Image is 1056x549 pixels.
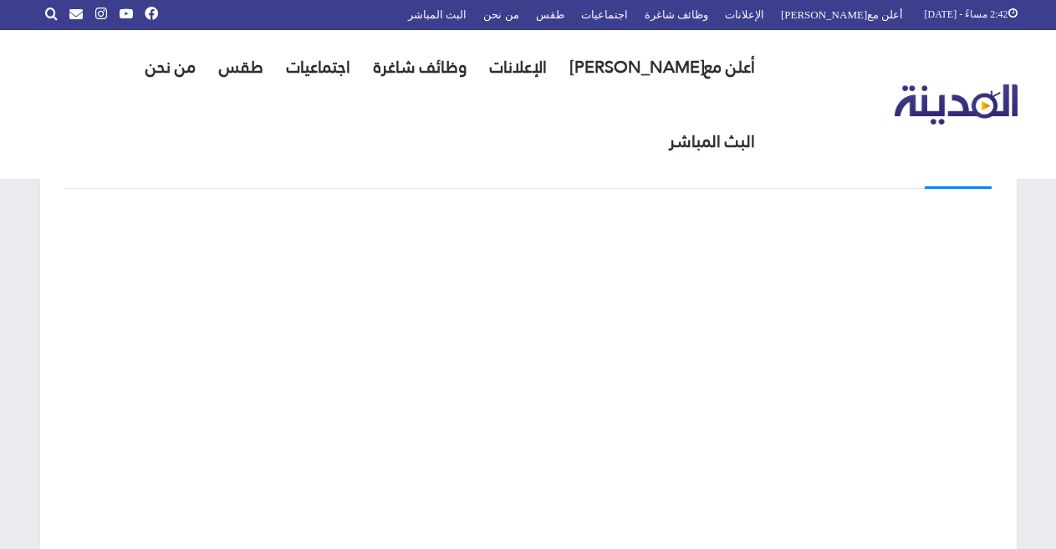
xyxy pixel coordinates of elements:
[478,30,559,104] a: الإعلانات
[275,30,362,104] a: اجتماعيات
[362,30,478,104] a: وظائف شاغرة
[559,30,767,104] a: أعلن مع[PERSON_NAME]
[657,104,767,179] a: البث المباشر
[895,84,1018,125] img: تلفزيون المدينة
[207,30,275,104] a: طقس
[134,30,207,104] a: من نحن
